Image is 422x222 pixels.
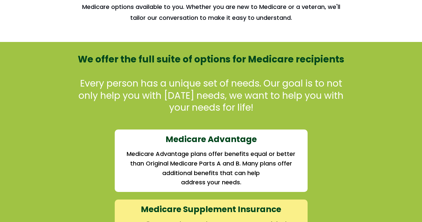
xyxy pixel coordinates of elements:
[124,149,298,178] h2: Medicare Advantage plans offer benefits equal or better than Original Medicare Parts A and B. Man...
[166,133,257,145] strong: Medicare Advantage
[124,178,298,187] h2: address your needs.
[141,203,281,215] strong: Medicare Supplement Insurance
[73,78,349,114] p: Every person has a unique set of needs. Our goal is to not only help you with [DATE] needs, we wa...
[78,53,344,66] strong: We offer the full suite of options for Medicare recipients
